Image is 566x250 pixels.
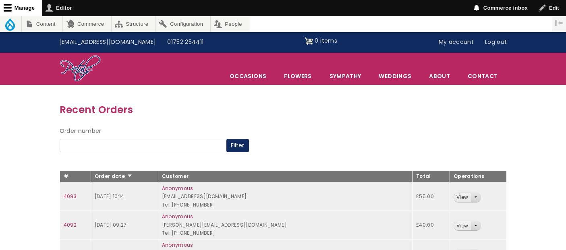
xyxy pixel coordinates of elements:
td: [EMAIL_ADDRESS][DOMAIN_NAME] Tel: [PHONE_NUMBER] [158,182,412,211]
span: Occasions [221,68,275,85]
a: Commerce [63,16,111,32]
a: 01752 254411 [162,35,209,50]
a: Structure [112,16,155,32]
a: Anonymous [162,242,193,248]
a: About [421,68,458,85]
a: [EMAIL_ADDRESS][DOMAIN_NAME] [54,35,162,50]
time: [DATE] 09:27 [95,221,127,228]
a: Contact [459,68,506,85]
a: Shopping cart 0 items [305,35,337,48]
a: Flowers [276,68,320,85]
th: # [60,171,91,183]
h3: Recent Orders [60,102,507,118]
button: Vertical orientation [552,16,566,30]
th: Operations [450,171,506,183]
a: Anonymous [162,213,193,220]
img: Home [60,55,101,83]
a: Anonymous [162,185,193,192]
a: Order date [95,173,133,180]
time: [DATE] 10:14 [95,193,124,200]
a: People [211,16,249,32]
label: Order number [60,126,102,136]
a: Log out [479,35,512,50]
a: Sympathy [321,68,370,85]
a: 4093 [64,193,77,200]
a: View [454,193,471,202]
td: £55.00 [413,182,450,211]
a: Configuration [156,16,210,32]
a: View [454,221,471,230]
img: Shopping cart [305,35,313,48]
a: Content [22,16,62,32]
span: Weddings [370,68,420,85]
a: 4092 [64,221,77,228]
button: Filter [226,139,249,153]
td: [PERSON_NAME][EMAIL_ADDRESS][DOMAIN_NAME] Tel: [PHONE_NUMBER] [158,211,412,240]
th: Total [413,171,450,183]
td: £40.00 [413,211,450,240]
span: 0 items [315,37,337,45]
a: My account [433,35,480,50]
th: Customer [158,171,412,183]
